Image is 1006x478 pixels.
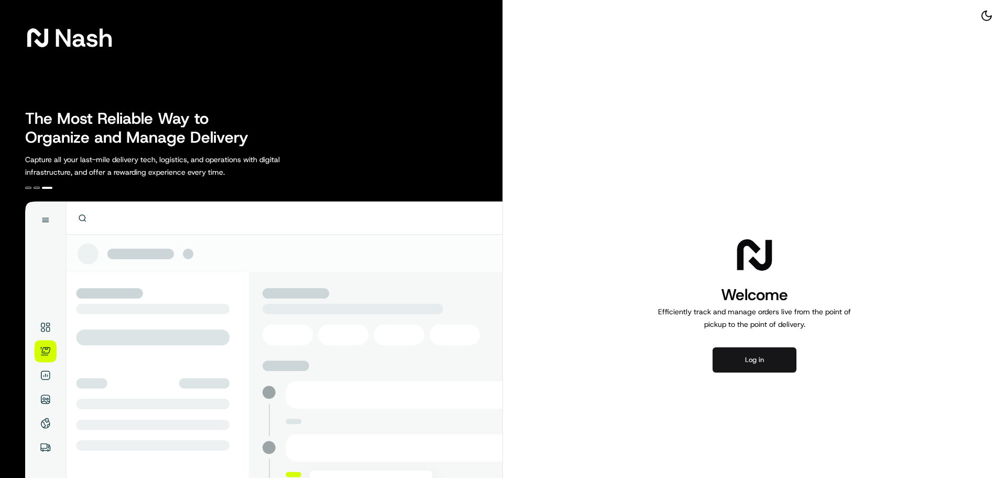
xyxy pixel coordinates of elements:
button: Log in [713,347,796,373]
p: Efficiently track and manage orders live from the point of pickup to the point of delivery. [654,305,855,331]
span: Nash [54,27,113,48]
h1: Welcome [654,284,855,305]
p: Capture all your last-mile delivery tech, logistics, and operations with digital infrastructure, ... [25,153,327,178]
h2: The Most Reliable Way to Organize and Manage Delivery [25,109,260,147]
